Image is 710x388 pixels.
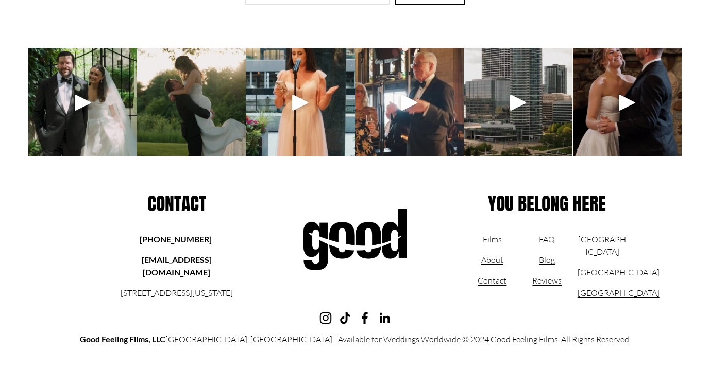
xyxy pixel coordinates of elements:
h3: You belong here [440,193,654,215]
a: Facebook [359,312,371,324]
a: Reviews [532,274,562,287]
strong: [PHONE_NUMBER] [140,234,212,244]
a: Films [483,233,502,245]
a: Blog [539,254,555,266]
a: TikTok [339,312,351,324]
a: [GEOGRAPHIC_DATA] [578,287,660,299]
h3: Contact [83,193,270,215]
p: [GEOGRAPHIC_DATA], [GEOGRAPHIC_DATA] | Available for Weddings Worldwide © 2024 Good Feeling Films... [28,333,682,345]
strong: Good Feeling Films, LLC [80,334,165,344]
a: About [481,254,503,266]
a: FAQ [539,233,555,245]
p: [GEOGRAPHIC_DATA] [578,233,627,258]
a: Instagram [319,312,332,324]
img: Screengrabs from a recent wedding that my beautiful wife @laura__palasz colorgraded! We have a de... [137,48,246,156]
a: Contact [478,274,506,287]
a: [GEOGRAPHIC_DATA] [578,266,660,278]
strong: [EMAIL_ADDRESS][DOMAIN_NAME] [142,255,212,277]
a: LinkedIn [378,312,391,324]
p: [STREET_ADDRESS][US_STATE] [111,287,242,299]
